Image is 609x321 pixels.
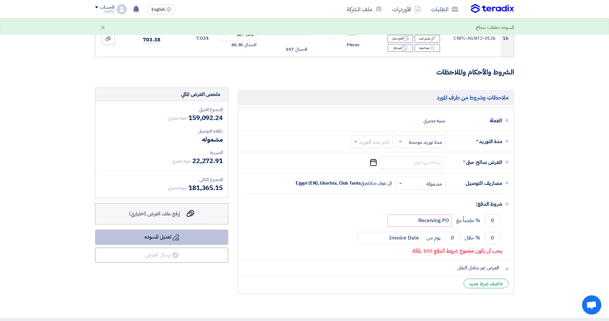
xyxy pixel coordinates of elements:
td: CNPL-AGNT2-0126 [446,20,501,57]
span: 86.38 [231,42,243,48]
div: [DATE] [95,10,114,13]
span: جنيه مصري [168,115,187,121]
span: الاجمالي [244,42,256,48]
a: الطلبات [426,2,463,17]
div: تعديل البند [414,35,440,43]
div: مدة التوريد [451,134,502,149]
td: 16 [501,20,514,57]
input: payment-term-1 [485,214,500,227]
h5: ملاحظات وشروط من طرف المورد [238,90,514,105]
input: payment-term-2 [358,232,422,244]
span: جنيه مصري [172,158,191,164]
span: English [152,7,165,12]
div: العرض صالح حتى [451,155,502,170]
span: 22,272.91 [192,156,223,166]
a: الأوردرات [387,2,426,17]
div: المجموع الكلي [100,176,223,183]
div: المسوده حفظت بنجاح [476,24,514,31]
span: إرفع ملف العرض (اختياري) [129,210,180,218]
button: English [147,4,176,14]
input: payment-term-2 [485,232,500,244]
div: ملخص العرض المالي [181,91,220,98]
span: الاجمالي [295,46,307,53]
div: Open chat [582,295,601,315]
input: payment-term-2 [387,214,452,227]
input: payment-term-2 [445,232,460,244]
span: 617 [286,46,294,53]
button: تعديل المسوده [95,230,228,245]
span: Egypt (EN), Gharbia, Club Tanta [296,180,361,187]
div: تكلفه التوصيل [100,128,223,134]
div: الى عنوان شركتكم في [296,180,392,187]
span: يوم من [426,235,440,241]
h3: الشروط والأحكام والملاحظات [95,67,514,77]
input: أضف ملاحظاتك و شروطك هنا [246,262,502,274]
div: غير متاح [387,44,413,52]
span: 181,365.15 [188,183,223,193]
td: 7.034 [165,20,214,57]
span: جنيه مصري [168,185,187,191]
div: جنيه مصري [423,115,446,127]
span: 159,092.24 [188,113,223,123]
img: Teradix logo [471,4,514,13]
span: % خلال [465,235,480,241]
a: ملف الشركة [342,2,387,17]
div: اقترح بدائل [387,35,413,43]
input: سنة-شهر-يوم [379,156,444,169]
span: % مقدماً مع [456,217,480,224]
button: إرسال العرض [95,247,228,263]
div: بنود فرعية [414,44,440,52]
div: العملة [451,113,502,128]
div: المجموع الجزئي [100,106,223,113]
span: مشموله [202,134,223,144]
div: × [100,23,106,31]
img: profile_test.png [117,4,127,14]
span: 703.38 [143,36,160,44]
p: يجب أن يكون مجموع شروط الدفع 100 بالمائة [412,248,502,254]
span: + [500,280,503,288]
div: شروط الدفع: [251,196,502,212]
div: أضف شرط جديد [464,279,509,288]
span: Pieces [347,42,360,48]
div: الحساب [100,5,114,10]
div: مصاريف التوصيل [451,176,502,191]
div: الضريبة [100,149,223,156]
